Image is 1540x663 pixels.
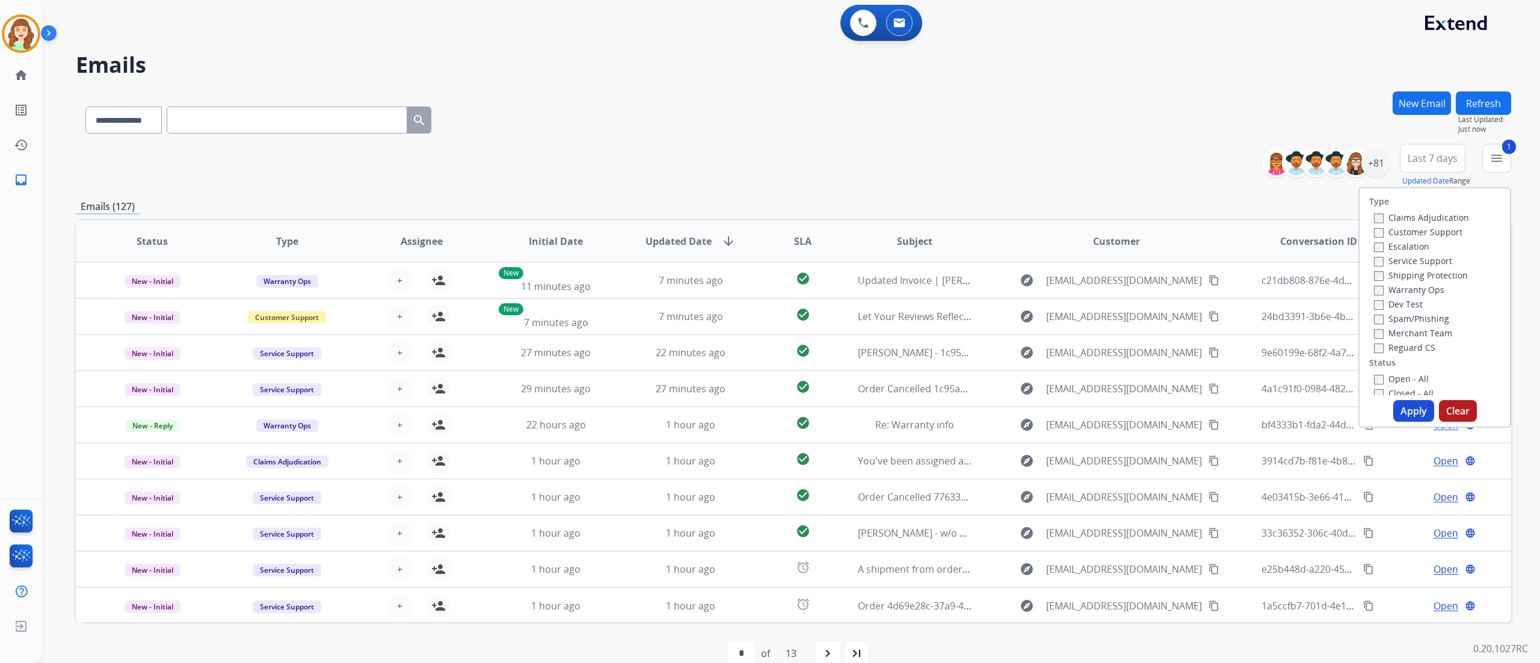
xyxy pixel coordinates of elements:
[1374,226,1462,238] label: Customer Support
[1374,313,1449,324] label: Spam/Phishing
[1020,526,1034,540] mat-icon: explore
[1374,375,1384,384] input: Open - All
[1374,270,1468,281] label: Shipping Protection
[1020,562,1034,576] mat-icon: explore
[858,599,1074,612] span: Order 4d69e28c-37a9-4137-b392-6aa64d9501b2
[1020,309,1034,324] mat-icon: explore
[1020,418,1034,432] mat-icon: explore
[858,382,1118,395] span: Order Cancelled 1c95aedc-9000-465e-a3c0-12eaa0221694
[397,309,402,324] span: +
[1363,492,1374,502] mat-icon: content_copy
[125,275,180,288] span: New - Initial
[849,646,864,661] mat-icon: last_page
[1408,156,1458,161] span: Last 7 days
[431,490,446,504] mat-icon: person_add
[401,234,443,248] span: Assignee
[1261,274,1446,287] span: c21db808-876e-4d68-afa3-700322b434c1
[875,418,954,431] span: Re: Warranty info
[858,274,1017,287] span: Updated Invoice | [PERSON_NAME]
[388,304,412,328] button: +
[531,490,581,504] span: 1 hour ago
[253,383,321,396] span: Service Support
[796,271,810,286] mat-icon: check_circle
[388,485,412,509] button: +
[858,563,1089,576] span: A shipment from order LI-210545 is out for delivery
[431,562,446,576] mat-icon: person_add
[1374,329,1384,339] input: Merchant Team
[531,599,581,612] span: 1 hour ago
[1400,144,1465,173] button: Last 7 days
[656,346,725,359] span: 22 minutes ago
[1456,91,1511,115] button: Refresh
[1374,212,1469,223] label: Claims Adjudication
[125,455,180,468] span: New - Initial
[521,280,591,293] span: 11 minutes ago
[253,492,321,504] span: Service Support
[1209,347,1219,358] mat-icon: content_copy
[529,234,583,248] span: Initial Date
[1020,381,1034,396] mat-icon: explore
[1020,345,1034,360] mat-icon: explore
[76,199,140,214] p: Emails (127)
[666,599,715,612] span: 1 hour ago
[388,268,412,292] button: +
[897,234,932,248] span: Subject
[656,382,725,395] span: 27 minutes ago
[14,103,28,117] mat-icon: list_alt
[659,274,723,287] span: 7 minutes ago
[397,381,402,396] span: +
[1261,418,1441,431] span: bf4333b1-fda2-44d8-b53f-def61142a10e
[796,344,810,358] mat-icon: check_circle
[1363,600,1374,611] mat-icon: content_copy
[1374,300,1384,310] input: Dev Test
[521,382,591,395] span: 29 minutes ago
[125,528,180,540] span: New - Initial
[388,377,412,401] button: +
[76,53,1511,77] h2: Emails
[1374,242,1384,252] input: Escalation
[1465,455,1476,466] mat-icon: language
[253,528,321,540] span: Service Support
[499,303,523,315] p: New
[431,345,446,360] mat-icon: person_add
[1020,454,1034,468] mat-icon: explore
[659,310,723,323] span: 7 minutes ago
[1374,342,1435,353] label: Reguard CS
[397,454,402,468] span: +
[412,113,427,128] mat-icon: search
[431,526,446,540] mat-icon: person_add
[253,347,321,360] span: Service Support
[1374,257,1384,267] input: Service Support
[256,275,318,288] span: Warranty Ops
[531,526,581,540] span: 1 hour ago
[721,234,736,248] mat-icon: arrow_downward
[397,490,402,504] span: +
[1374,284,1444,295] label: Warranty Ops
[1374,214,1384,223] input: Claims Adjudication
[1261,526,1445,540] span: 33c36352-306c-40dc-b759-dbf952593125
[248,311,326,324] span: Customer Support
[796,307,810,322] mat-icon: check_circle
[858,526,1141,540] span: [PERSON_NAME] - w/o 77633091-17c6-4e68-9fc3-3c7611962875
[1465,564,1476,575] mat-icon: language
[431,309,446,324] mat-icon: person_add
[1434,454,1458,468] span: Open
[796,488,810,502] mat-icon: check_circle
[526,418,586,431] span: 22 hours ago
[125,383,180,396] span: New - Initial
[1209,311,1219,322] mat-icon: content_copy
[524,316,588,329] span: 7 minutes ago
[666,563,715,576] span: 1 hour ago
[1482,144,1511,173] button: 1
[397,418,402,432] span: +
[1261,454,1440,467] span: 3914cd7b-f81e-4b8e-9d66-d93a827f1f7f
[125,419,180,432] span: New - Reply
[858,310,1073,323] span: Let Your Reviews Reflect the Quality You Deliver
[1374,241,1429,252] label: Escalation
[1209,564,1219,575] mat-icon: content_copy
[253,564,321,576] span: Service Support
[1374,315,1384,324] input: Spam/Phishing
[1473,641,1528,656] p: 0.20.1027RC
[1046,526,1202,540] span: [EMAIL_ADDRESS][DOMAIN_NAME]
[531,563,581,576] span: 1 hour ago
